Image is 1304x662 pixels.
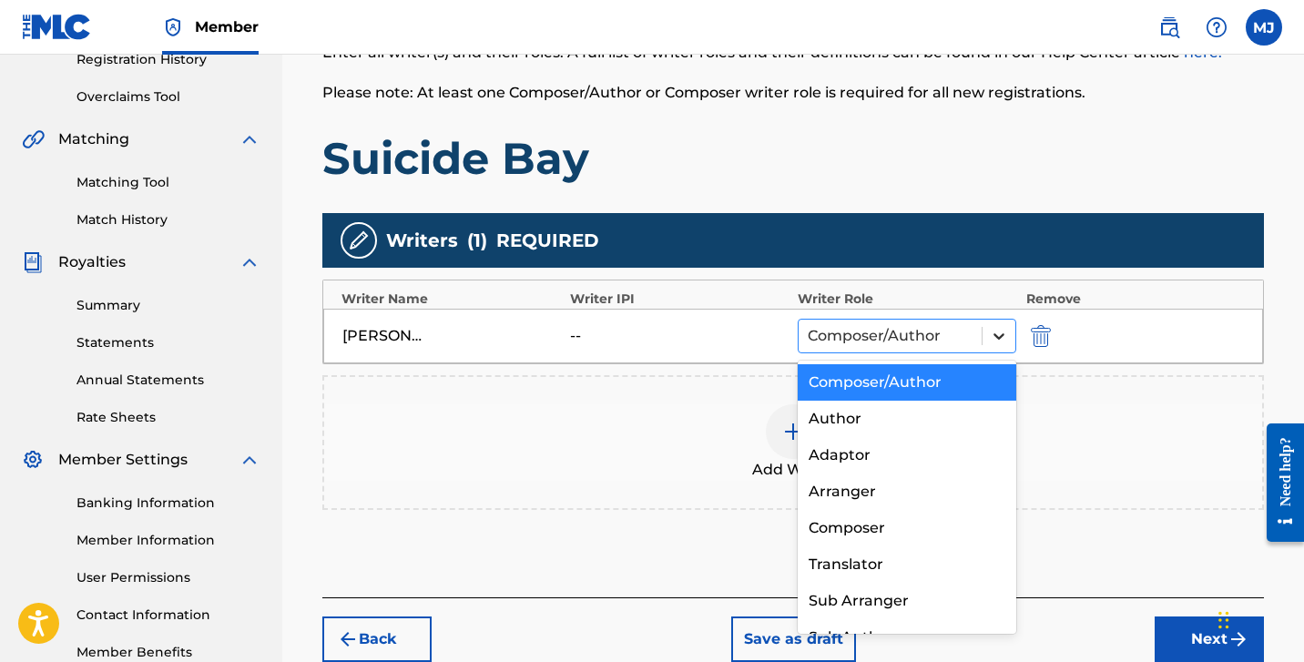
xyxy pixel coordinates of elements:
[337,628,359,650] img: 7ee5dd4eb1f8a8e3ef2f.svg
[76,494,260,513] a: Banking Information
[1031,325,1051,347] img: 12a2ab48e56ec057fbd8.svg
[1198,9,1235,46] div: Help
[798,474,1016,510] div: Arranger
[1213,575,1304,662] iframe: Chat Widget
[76,210,260,229] a: Match History
[798,546,1016,583] div: Translator
[239,449,260,471] img: expand
[58,449,188,471] span: Member Settings
[1155,616,1264,662] button: Next
[76,296,260,315] a: Summary
[798,619,1016,656] div: Sub Author
[731,616,856,662] button: Save as draft
[570,290,790,309] div: Writer IPI
[195,16,259,37] span: Member
[1253,404,1304,560] iframe: Resource Center
[22,251,44,273] img: Royalties
[752,459,834,481] span: Add Writer
[76,50,260,69] a: Registration History
[1026,290,1246,309] div: Remove
[162,16,184,38] img: Top Rightsholder
[798,583,1016,619] div: Sub Arranger
[386,227,458,254] span: Writers
[798,510,1016,546] div: Composer
[1206,16,1228,38] img: help
[76,606,260,625] a: Contact Information
[76,568,260,587] a: User Permissions
[322,616,432,662] button: Back
[58,128,129,150] span: Matching
[76,87,260,107] a: Overclaims Tool
[22,449,44,471] img: Member Settings
[1246,9,1282,46] div: User Menu
[22,128,45,150] img: Matching
[22,14,92,40] img: MLC Logo
[76,643,260,662] a: Member Benefits
[341,290,561,309] div: Writer Name
[798,290,1017,309] div: Writer Role
[1151,9,1187,46] a: Public Search
[496,227,599,254] span: REQUIRED
[467,227,487,254] span: ( 1 )
[76,173,260,192] a: Matching Tool
[348,229,370,251] img: writers
[1218,593,1229,647] div: Drag
[58,251,126,273] span: Royalties
[1158,16,1180,38] img: search
[782,421,804,443] img: add
[798,437,1016,474] div: Adaptor
[76,371,260,390] a: Annual Statements
[798,401,1016,437] div: Author
[798,364,1016,401] div: Composer/Author
[76,408,260,427] a: Rate Sheets
[76,333,260,352] a: Statements
[239,128,260,150] img: expand
[239,251,260,273] img: expand
[322,131,1264,186] h1: Suicide Bay
[322,84,1085,101] span: Please note: At least one Composer/Author or Composer writer role is required for all new registr...
[76,531,260,550] a: Member Information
